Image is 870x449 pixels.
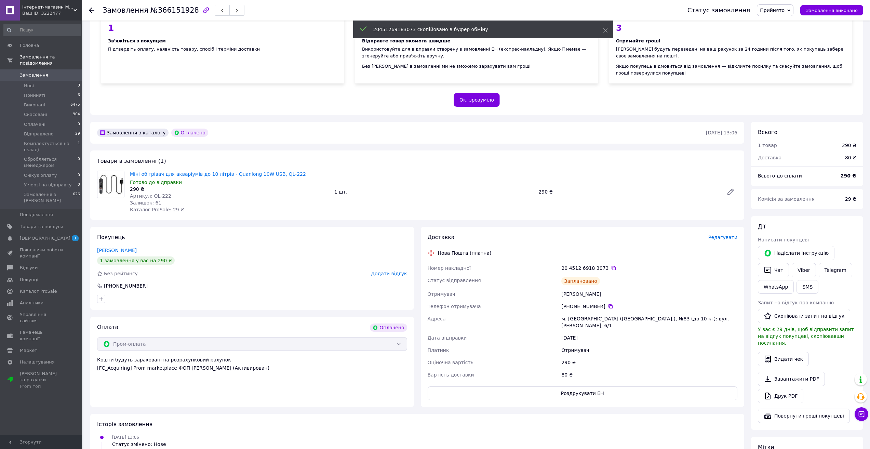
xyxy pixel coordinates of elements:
span: Залишок: 61 [130,200,161,206]
span: Головна [20,42,39,49]
span: 0 [78,83,80,89]
span: Адреса [428,316,446,321]
div: 1 замовлення у вас на 290 ₴ [97,256,175,265]
span: Написати покупцеві [758,237,809,242]
span: Артикул: QL-222 [130,193,171,199]
div: 80 ₴ [560,369,739,381]
span: 6475 [70,102,80,108]
a: Telegram [819,263,852,277]
div: Нова Пошта (платна) [436,250,493,256]
div: [PHONE_NUMBER] [561,303,737,310]
div: Якщо покупець відмовиться від замовлення — відкличте посилку та скасуйте замовлення, щоб гроші по... [616,63,845,77]
div: Повернутися назад [89,7,94,14]
span: Оплачені [24,121,45,128]
span: Замовлення з [PERSON_NAME] [24,192,73,204]
button: Повернути гроші покупцеві [758,409,850,423]
div: 80 ₴ [841,150,860,165]
div: Статус змінено: Нове [112,441,166,448]
span: Оплата [97,324,118,330]
div: [PERSON_NAME] [560,288,739,300]
div: 290 ₴ [130,186,329,193]
span: 29 ₴ [845,196,856,202]
div: Оплачено [370,323,407,332]
span: У вас є 29 днів, щоб відправити запит на відгук покупцеві, скопіювавши посилання. [758,327,854,346]
div: [PHONE_NUMBER] [103,282,148,289]
button: Чат з покупцем [855,407,868,421]
span: Товари в замовленні (1) [97,158,166,164]
span: [PERSON_NAME] та рахунки [20,371,63,389]
div: Ваш ID: 3222477 [22,10,82,16]
span: Обробляється менеджером [24,156,78,169]
time: [DATE] 13:06 [706,130,737,135]
span: Додати відгук [371,271,407,276]
span: Комплектується на складі [24,141,78,153]
a: Завантажити PDF [758,372,825,386]
span: 626 [73,192,80,204]
span: Телефон отримувача [428,304,481,309]
span: Отримайте гроші [616,38,660,43]
button: Ок, зрозуміло [454,93,500,107]
span: Зв'яжіться з покупцем [108,38,166,43]
span: Очікує оплату [24,172,57,179]
span: Виконані [24,102,45,108]
span: 0 [78,156,80,169]
span: Аналітика [20,300,43,306]
div: Статус замовлення [687,7,750,14]
span: Всього до сплати [758,173,802,179]
span: Дата відправки [428,335,467,341]
div: 1 шт. [332,187,536,197]
span: Інтернет-магазин MyAquarium [22,4,73,10]
span: 904 [73,111,80,118]
span: Доставка [428,234,455,240]
span: Без рейтингу [104,271,138,276]
a: WhatsApp [758,280,794,294]
span: Покупці [20,277,38,283]
span: Відправте товар якомога швидше [362,38,450,43]
button: Скопіювати запит на відгук [758,309,850,323]
span: Отримувач [428,291,455,297]
div: 290 ₴ [560,356,739,369]
input: Пошук [3,24,81,36]
span: Всього [758,129,777,135]
div: м. [GEOGRAPHIC_DATA] ([GEOGRAPHIC_DATA].), №83 (до 10 кг): вул. [PERSON_NAME], 6/1 [560,313,739,332]
span: Прийнято [760,8,785,13]
div: 290 ₴ [842,142,856,149]
span: Каталог ProSale [20,288,57,294]
button: Видати чек [758,352,809,366]
span: Налаштування [20,359,55,365]
span: Відправлено [24,131,54,137]
div: 20451269183073 скопійовано в буфер обміну [373,26,586,33]
span: №366151928 [150,6,199,14]
span: Платник [428,347,449,353]
div: [FC_Acquiring] Prom marketplace ФОП [PERSON_NAME] (Активирован) [97,365,407,371]
span: 1 [78,141,80,153]
span: Редагувати [708,235,737,240]
div: 3 [616,24,845,32]
b: 290 ₴ [841,173,856,179]
div: Підтвердіть оплату, наявність товару, спосіб і терміни доставки [101,17,344,83]
span: Відгуки [20,265,38,271]
span: Каталог ProSale: 29 ₴ [130,207,184,212]
div: 290 ₴ [536,187,721,197]
button: SMS [797,280,818,294]
span: Маркет [20,347,37,354]
div: Оплачено [171,129,208,137]
span: Замовлення [20,72,48,78]
span: Повідомлення [20,212,53,218]
span: [DEMOGRAPHIC_DATA] [20,235,70,241]
span: 6 [78,92,80,98]
span: Комісія за замовлення [758,196,815,202]
div: Prom топ [20,383,63,389]
span: Товари та послуги [20,224,63,230]
span: Доставка [758,155,781,160]
a: Редагувати [724,185,737,199]
div: Замовлення з каталогу [97,129,169,137]
button: Замовлення виконано [800,5,863,15]
span: У черзі на відправку [24,182,71,188]
span: 29 [75,131,80,137]
div: Використовуйте для відправки створену в замовленні ЕН (експрес-накладну). Якщо її немає — згенеру... [362,46,591,60]
span: Замовлення виконано [806,8,858,13]
div: [PERSON_NAME] будуть переведені на ваш рахунок за 24 години після того, як покупець забере своє з... [616,46,845,60]
span: Скасовані [24,111,47,118]
span: Управління сайтом [20,312,63,324]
